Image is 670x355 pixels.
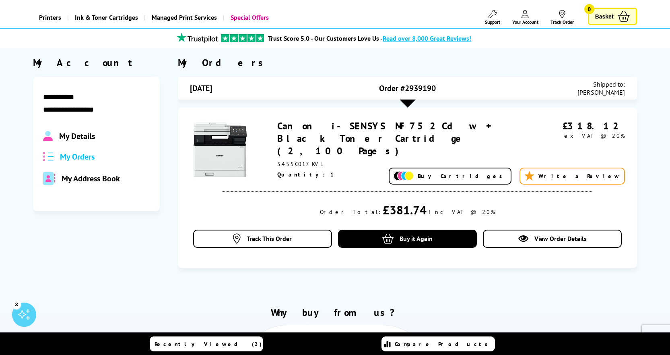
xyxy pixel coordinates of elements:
[588,8,637,25] a: Basket 0
[247,235,292,243] span: Track This Order
[277,120,499,157] a: Canon i-SENSYS MF752Cdw + Black Toner Cartridge (2,100 Pages)
[584,4,594,14] span: 0
[62,173,120,184] span: My Address Book
[381,336,495,351] a: Compare Products
[534,235,587,243] span: View Order Details
[512,19,538,25] span: Your Account
[43,152,54,161] img: all-order.svg
[60,152,95,162] span: My Orders
[520,132,625,139] div: ex VAT @ 20%
[178,56,637,69] div: My Orders
[394,171,414,181] img: Add Cartridges
[277,171,335,178] span: Quantity: 1
[155,340,262,348] span: Recently Viewed (2)
[320,208,381,216] div: Order Total:
[550,10,574,25] a: Track Order
[485,19,500,25] span: Support
[59,131,95,141] span: My Details
[483,230,622,248] a: View Order Details
[190,83,212,93] span: [DATE]
[379,83,436,93] span: Order #2939190
[389,168,511,185] a: Buy Cartridges
[595,11,614,22] span: Basket
[538,172,620,180] span: Write a Review
[33,7,67,28] a: Printers
[400,235,433,243] span: Buy it Again
[75,7,138,28] span: Ink & Toner Cartridges
[221,34,264,42] img: trustpilot rating
[268,34,471,42] a: Trust Score 5.0 - Our Customers Love Us -Read over 8,000 Great Reviews!
[12,300,21,309] div: 3
[395,340,492,348] span: Compare Products
[193,230,332,248] a: Track This Order
[418,172,507,180] span: Buy Cartridges
[577,88,625,96] span: [PERSON_NAME]
[144,7,223,28] a: Managed Print Services
[277,160,521,168] div: 5455C017KVL
[67,7,144,28] a: Ink & Toner Cartridges
[33,56,160,69] div: My Account
[429,208,495,216] div: inc VAT @ 20%
[520,168,625,185] a: Write a Review
[383,202,427,218] div: £381.74
[520,120,625,132] div: £318.12
[577,80,625,88] span: Shipped to:
[383,34,471,42] span: Read over 8,000 Great Reviews!
[190,120,250,180] img: Canon i-SENSYS MF752Cdw + Black Toner Cartridge (2,100 Pages)
[150,336,263,351] a: Recently Viewed (2)
[43,131,52,141] img: Profile.svg
[173,33,221,43] img: trustpilot rating
[43,172,55,185] img: address-book-duotone-solid.svg
[33,306,637,319] h2: Why buy from us?
[338,230,477,248] a: Buy it Again
[485,10,500,25] a: Support
[223,7,275,28] a: Special Offers
[512,10,538,25] a: Your Account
